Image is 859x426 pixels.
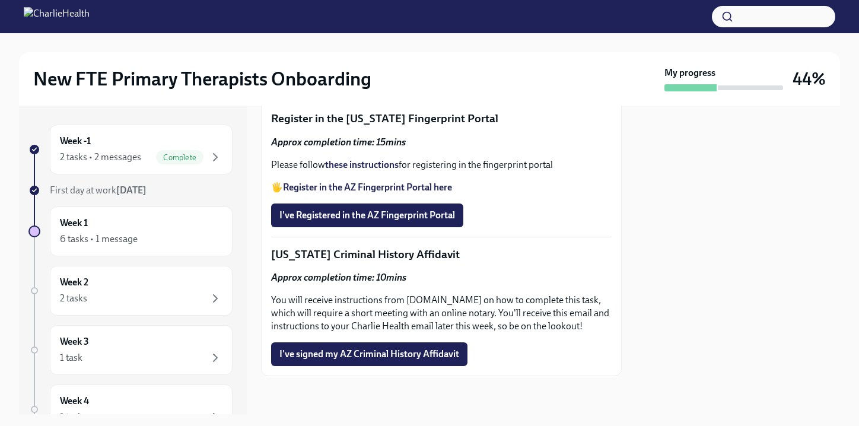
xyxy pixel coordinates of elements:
[60,276,88,289] h6: Week 2
[271,272,406,283] strong: Approx completion time: 10mins
[325,159,399,170] a: these instructions
[271,342,467,366] button: I've signed my AZ Criminal History Affidavit
[156,153,203,162] span: Complete
[60,135,91,148] h6: Week -1
[279,209,455,221] span: I've Registered in the AZ Fingerprint Portal
[28,266,233,316] a: Week 22 tasks
[60,411,82,424] div: 1 task
[271,136,406,148] strong: Approx completion time: 15mins
[283,182,452,193] a: Register in the AZ Fingerprint Portal here
[60,335,89,348] h6: Week 3
[60,292,87,305] div: 2 tasks
[60,151,141,164] div: 2 tasks • 2 messages
[60,395,89,408] h6: Week 4
[116,185,147,196] strong: [DATE]
[28,325,233,375] a: Week 31 task
[271,111,612,126] p: Register in the [US_STATE] Fingerprint Portal
[33,67,371,91] h2: New FTE Primary Therapists Onboarding
[271,294,612,333] p: You will receive instructions from [DOMAIN_NAME] on how to complete this task, which will require...
[271,158,612,171] p: Please follow for registering in the fingerprint portal
[271,181,612,194] p: 🖐️
[60,217,88,230] h6: Week 1
[271,247,612,262] p: [US_STATE] Criminal History Affidavit
[271,204,463,227] button: I've Registered in the AZ Fingerprint Portal
[50,185,147,196] span: First day at work
[60,351,82,364] div: 1 task
[60,233,138,246] div: 6 tasks • 1 message
[664,66,715,80] strong: My progress
[24,7,90,26] img: CharlieHealth
[279,348,459,360] span: I've signed my AZ Criminal History Affidavit
[793,68,826,90] h3: 44%
[28,206,233,256] a: Week 16 tasks • 1 message
[28,184,233,197] a: First day at work[DATE]
[28,125,233,174] a: Week -12 tasks • 2 messagesComplete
